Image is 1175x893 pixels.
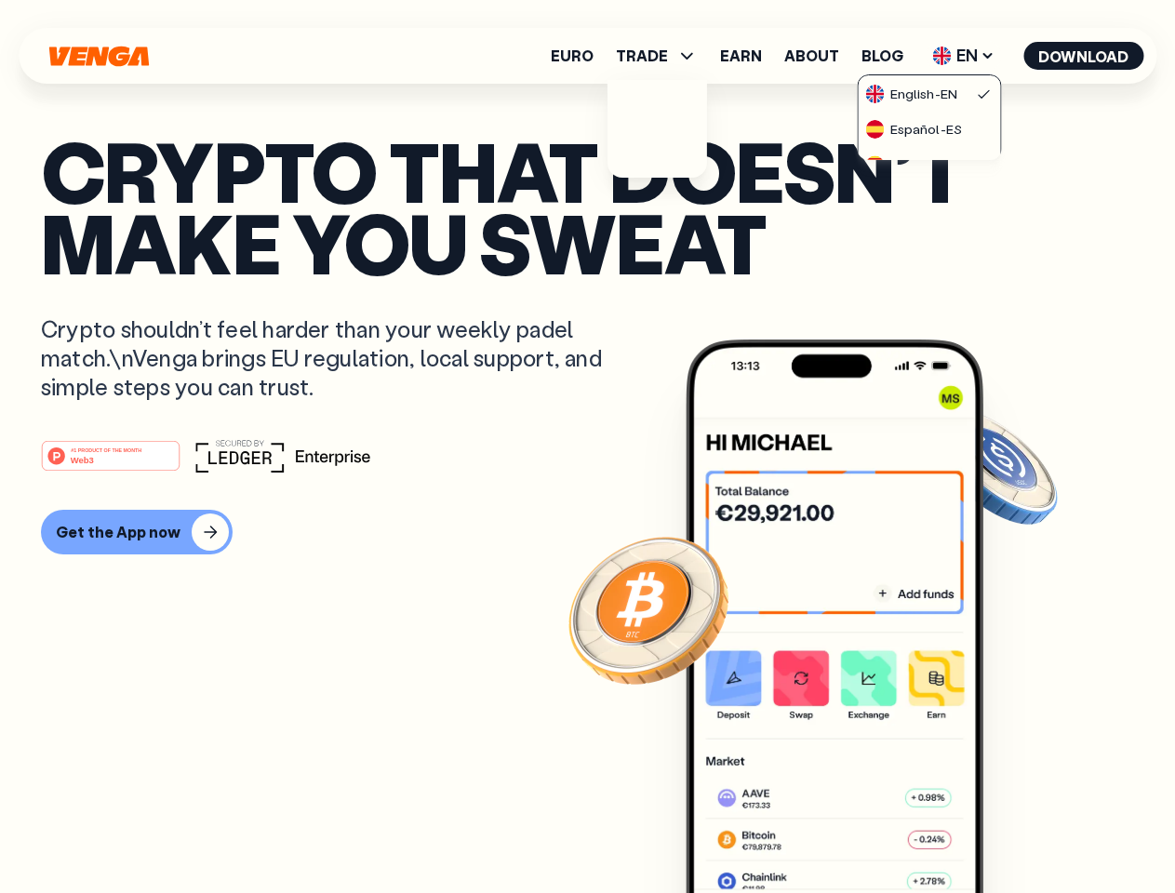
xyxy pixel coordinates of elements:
img: USDC coin [928,400,1062,534]
a: Euro [551,48,594,63]
button: Get the App now [41,510,233,554]
span: TRADE [616,45,698,67]
div: Català - CAT [866,155,967,174]
a: flag-catCatalà-CAT [859,146,1000,181]
img: flag-cat [866,155,885,174]
p: Crypto that doesn’t make you sweat [41,135,1134,277]
a: Blog [861,48,903,63]
a: Get the App now [41,510,1134,554]
img: flag-uk [932,47,951,65]
a: About [784,48,839,63]
img: flag-es [866,120,885,139]
span: EN [926,41,1001,71]
div: Español - ES [866,120,962,139]
svg: Home [47,46,151,67]
div: English - EN [866,85,957,103]
button: Download [1023,42,1143,70]
a: flag-esEspañol-ES [859,111,1000,146]
div: Get the App now [56,523,180,541]
img: flag-uk [866,85,885,103]
tspan: #1 PRODUCT OF THE MONTH [71,446,141,452]
span: TRADE [616,48,668,63]
img: Bitcoin [565,526,732,693]
p: Crypto shouldn’t feel harder than your weekly padel match.\nVenga brings EU regulation, local sup... [41,314,629,402]
a: flag-ukEnglish-EN [859,75,1000,111]
tspan: Web3 [71,454,94,464]
a: #1 PRODUCT OF THE MONTHWeb3 [41,451,180,475]
a: Earn [720,48,762,63]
